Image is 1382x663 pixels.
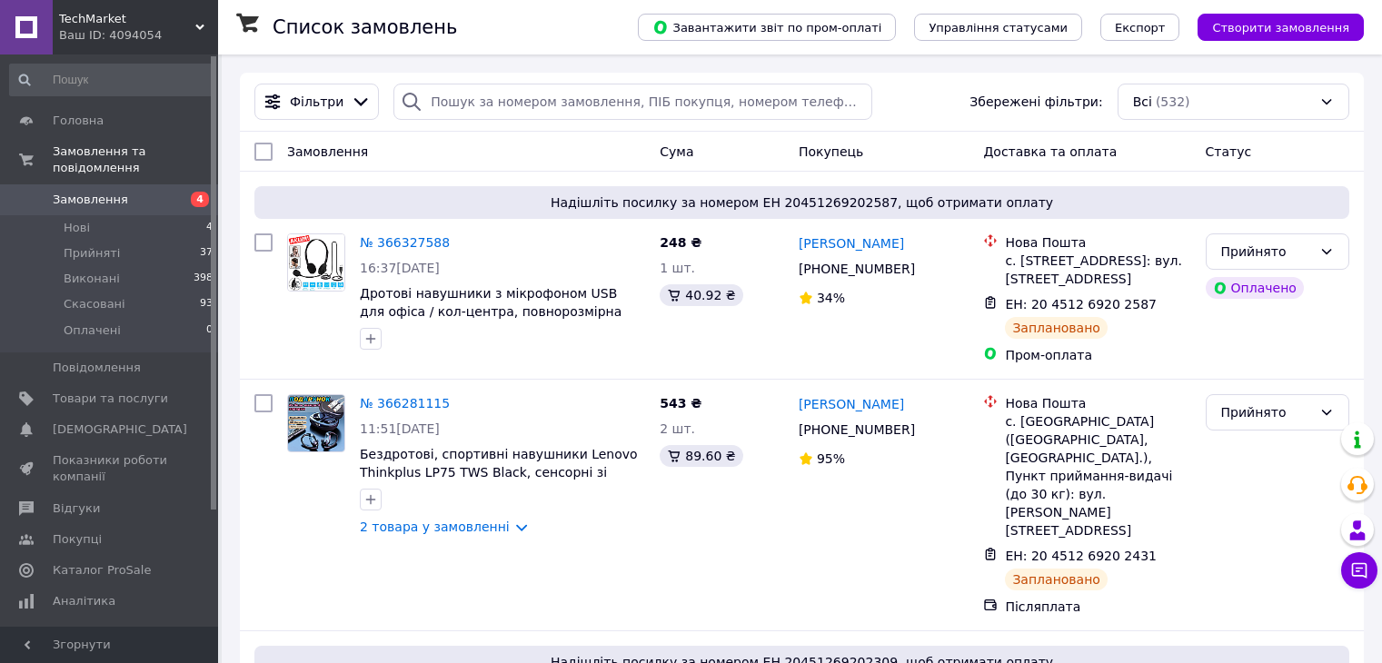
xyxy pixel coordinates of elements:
[983,144,1117,159] span: Доставка та оплата
[360,235,450,250] a: № 366327588
[1179,19,1364,34] a: Створити замовлення
[817,451,845,466] span: 95%
[290,93,343,111] span: Фільтри
[53,113,104,129] span: Головна
[64,220,90,236] span: Нові
[1005,346,1190,364] div: Пром-оплата
[53,391,168,407] span: Товари та послуги
[393,84,872,120] input: Пошук за номером замовлення, ПІБ покупця, номером телефону, Email, номером накладної
[1005,317,1108,339] div: Заплановано
[660,421,695,436] span: 2 шт.
[53,624,168,657] span: Управління сайтом
[194,271,213,287] span: 398
[1005,297,1157,312] span: ЕН: 20 4512 6920 2587
[273,16,457,38] h1: Список замовлень
[59,11,195,27] span: TechMarket
[969,93,1102,111] span: Збережені фільтри:
[53,421,187,438] span: [DEMOGRAPHIC_DATA]
[191,192,209,207] span: 4
[262,193,1342,212] span: Надішліть посилку за номером ЕН 20451269202587, щоб отримати оплату
[9,64,214,96] input: Пошук
[53,500,100,517] span: Відгуки
[360,447,638,498] a: Бездротові, спортивні навушники Lenovo Thinkplus LP75 TWS Black, сенсорні зі спортивним кріплення...
[206,322,213,339] span: 0
[288,395,344,451] img: Фото товару
[287,233,345,292] a: Фото товару
[799,234,904,252] a: [PERSON_NAME]
[360,520,510,534] a: 2 товара у замовленні
[799,395,904,413] a: [PERSON_NAME]
[1005,549,1157,563] span: ЕН: 20 4512 6920 2431
[660,235,701,250] span: 248 ₴
[53,143,218,176] span: Замовлення та повідомлення
[59,27,218,44] div: Ваш ID: 4094054
[1198,14,1364,41] button: Створити замовлення
[1156,94,1190,109] span: (532)
[64,271,120,287] span: Виконані
[360,286,621,337] a: Дротові навушники з мікрофоном USB для офіса / кол-центра, повнорозмірна комп'ютерна гарнітура
[64,322,121,339] span: Оплачені
[1100,14,1180,41] button: Експорт
[795,256,919,282] div: [PHONE_NUMBER]
[1221,402,1312,422] div: Прийнято
[660,445,742,467] div: 89.60 ₴
[660,284,742,306] div: 40.92 ₴
[53,531,102,548] span: Покупці
[64,296,125,312] span: Скасовані
[1133,93,1152,111] span: Всі
[287,394,345,452] a: Фото товару
[1005,252,1190,288] div: с. [STREET_ADDRESS]: вул. [STREET_ADDRESS]
[1115,21,1166,35] span: Експорт
[638,14,896,41] button: Завантажити звіт по пром-оплаті
[53,192,128,208] span: Замовлення
[360,396,450,411] a: № 366281115
[652,19,881,35] span: Завантажити звіт по пром-оплаті
[1206,144,1252,159] span: Статус
[360,261,440,275] span: 16:37[DATE]
[1005,412,1190,539] div: с. [GEOGRAPHIC_DATA] ([GEOGRAPHIC_DATA], [GEOGRAPHIC_DATA].), Пункт приймання-видачі (до 30 кг): ...
[360,421,440,436] span: 11:51[DATE]
[53,593,115,609] span: Аналітика
[914,14,1082,41] button: Управління статусами
[53,562,151,579] span: Каталог ProSale
[64,245,120,262] span: Прийняті
[288,234,344,291] img: Фото товару
[200,245,213,262] span: 37
[206,220,213,236] span: 4
[53,360,141,376] span: Повідомлення
[1005,394,1190,412] div: Нова Пошта
[929,21,1068,35] span: Управління статусами
[660,261,695,275] span: 1 шт.
[287,144,368,159] span: Замовлення
[817,291,845,305] span: 34%
[1005,598,1190,616] div: Післяплата
[1221,242,1312,262] div: Прийнято
[200,296,213,312] span: 93
[660,396,701,411] span: 543 ₴
[1005,569,1108,590] div: Заплановано
[1206,277,1304,299] div: Оплачено
[1005,233,1190,252] div: Нова Пошта
[660,144,693,159] span: Cума
[53,452,168,485] span: Показники роботи компанії
[1212,21,1349,35] span: Створити замовлення
[795,417,919,442] div: [PHONE_NUMBER]
[799,144,863,159] span: Покупець
[1341,552,1377,589] button: Чат з покупцем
